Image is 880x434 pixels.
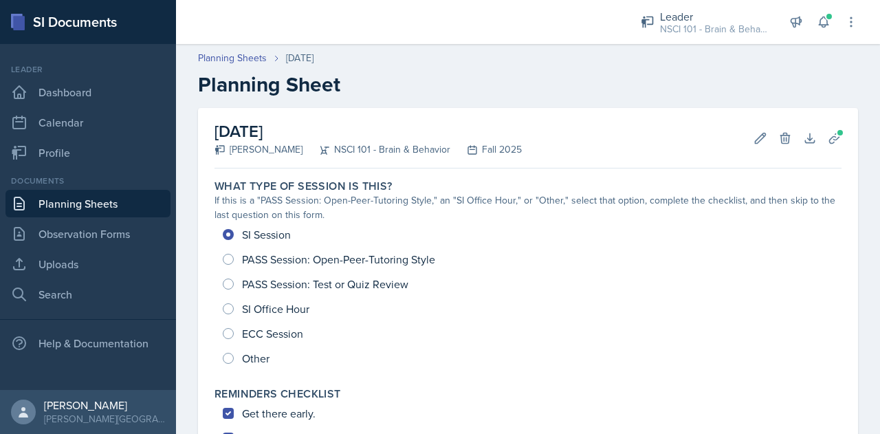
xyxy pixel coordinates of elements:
a: Uploads [5,250,170,278]
div: NSCI 101 - Brain & Behavior [302,142,450,157]
a: Profile [5,139,170,166]
div: If this is a "PASS Session: Open-Peer-Tutoring Style," an "SI Office Hour," or "Other," select th... [214,193,841,222]
a: Observation Forms [5,220,170,248]
a: Planning Sheets [198,51,267,65]
div: Fall 2025 [450,142,522,157]
h2: Planning Sheet [198,72,858,97]
div: Leader [5,63,170,76]
div: [PERSON_NAME] [214,142,302,157]
div: [DATE] [286,51,313,65]
div: NSCI 101 - Brain & Behavior / Fall 2025 [660,22,770,36]
a: Search [5,281,170,308]
a: Calendar [5,109,170,136]
div: Documents [5,175,170,187]
div: [PERSON_NAME] [44,398,165,412]
a: Dashboard [5,78,170,106]
label: What type of session is this? [214,180,393,193]
div: [PERSON_NAME][GEOGRAPHIC_DATA] [44,412,165,426]
label: Reminders Checklist [214,387,341,401]
div: Leader [660,8,770,25]
div: Help & Documentation [5,329,170,357]
a: Planning Sheets [5,190,170,217]
h2: [DATE] [214,119,522,144]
